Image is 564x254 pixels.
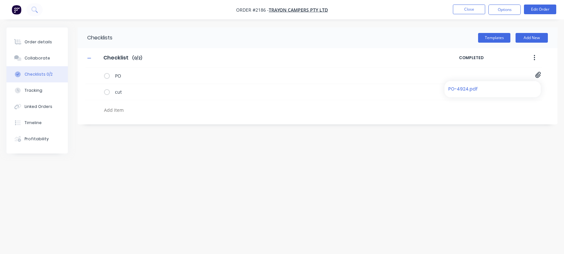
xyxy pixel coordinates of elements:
[78,27,112,48] div: Checklists
[6,34,68,50] button: Order details
[516,33,548,43] button: Add New
[488,5,521,15] button: Options
[236,7,269,13] span: Order #2186 -
[6,131,68,147] button: Profitability
[25,88,42,93] div: Tracking
[459,55,514,61] span: COMPLETED
[478,33,510,43] button: Templates
[132,55,142,61] span: ( 0 / 2 )
[453,5,485,14] button: Close
[25,120,42,126] div: Timeline
[6,99,68,115] button: Linked Orders
[6,115,68,131] button: Timeline
[6,50,68,66] button: Collaborate
[25,71,53,77] div: Checklists 0/2
[25,39,52,45] div: Order details
[112,87,430,97] textarea: cut
[25,104,52,110] div: Linked Orders
[6,82,68,99] button: Tracking
[112,71,430,80] textarea: PO
[99,53,132,63] input: Enter Checklist name
[12,5,21,15] img: Factory
[25,136,49,142] div: Profitability
[269,7,328,13] a: Trayon Campers Pty Ltd
[524,5,556,14] button: Edit Order
[6,66,68,82] button: Checklists 0/2
[25,55,50,61] div: Collaborate
[448,86,524,93] a: PO-4924.pdf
